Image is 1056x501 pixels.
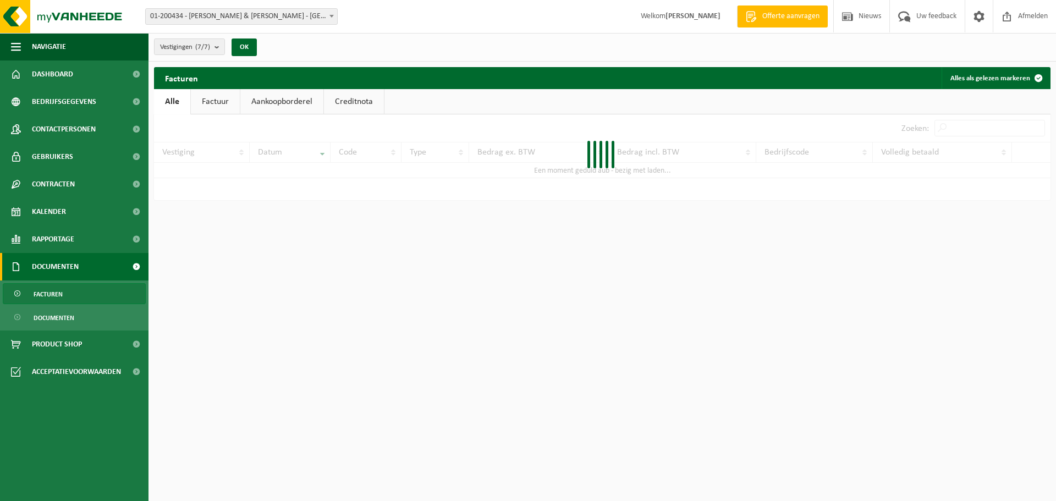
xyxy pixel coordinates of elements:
[3,283,146,304] a: Facturen
[154,89,190,114] a: Alle
[191,89,240,114] a: Factuur
[195,43,210,51] count: (7/7)
[32,143,73,170] span: Gebruikers
[160,39,210,56] span: Vestigingen
[154,67,209,89] h2: Facturen
[32,60,73,88] span: Dashboard
[32,170,75,198] span: Contracten
[32,198,66,225] span: Kalender
[32,88,96,115] span: Bedrijfsgegevens
[32,253,79,280] span: Documenten
[240,89,323,114] a: Aankoopborderel
[32,225,74,253] span: Rapportage
[34,307,74,328] span: Documenten
[32,358,121,386] span: Acceptatievoorwaarden
[737,5,828,27] a: Offerte aanvragen
[34,284,63,305] span: Facturen
[154,38,225,55] button: Vestigingen(7/7)
[232,38,257,56] button: OK
[32,331,82,358] span: Product Shop
[145,8,338,25] span: 01-200434 - VULSTEKE & VERBEKE - POPERINGE
[665,12,721,20] strong: [PERSON_NAME]
[32,115,96,143] span: Contactpersonen
[32,33,66,60] span: Navigatie
[146,9,337,24] span: 01-200434 - VULSTEKE & VERBEKE - POPERINGE
[760,11,822,22] span: Offerte aanvragen
[942,67,1049,89] button: Alles als gelezen markeren
[324,89,384,114] a: Creditnota
[3,307,146,328] a: Documenten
